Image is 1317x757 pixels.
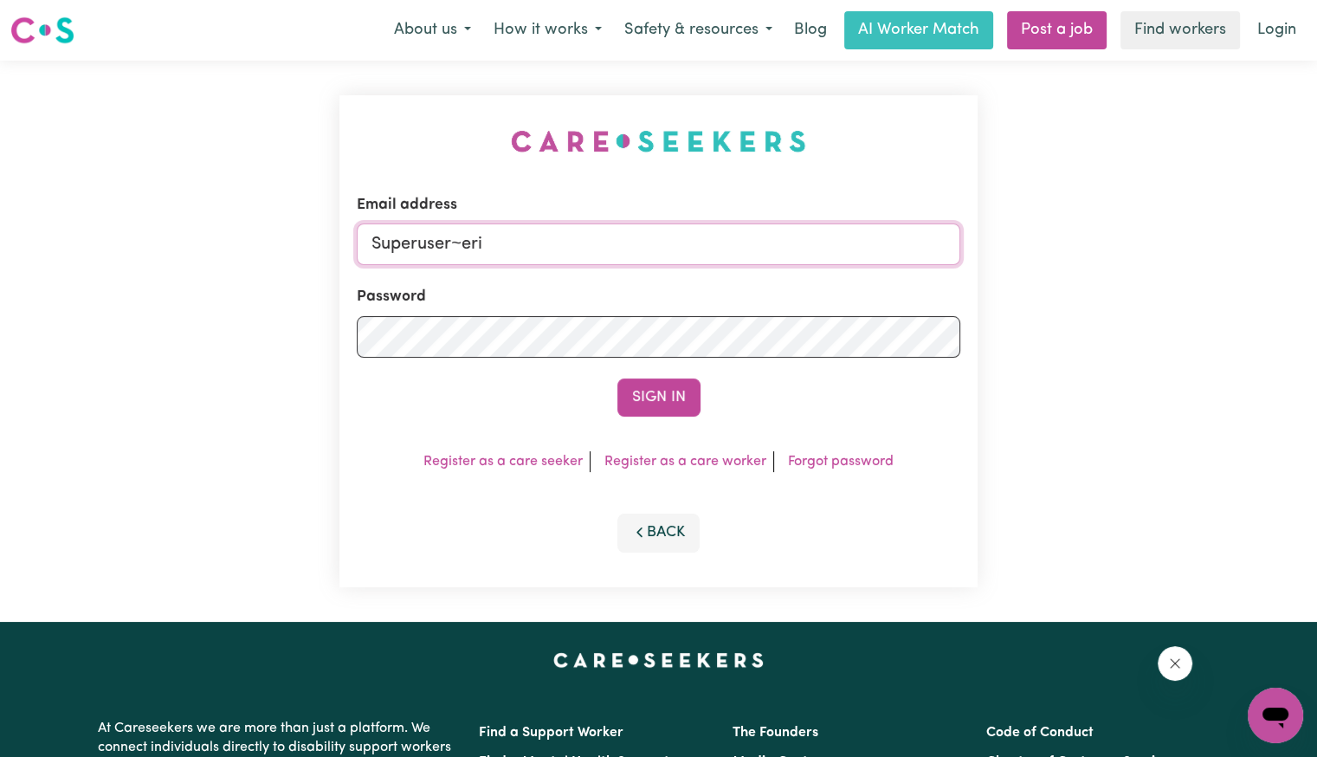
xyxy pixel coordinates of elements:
button: How it works [482,12,613,49]
a: Blog [784,11,837,49]
label: Email address [357,194,457,217]
a: Post a job [1007,11,1107,49]
button: Back [617,514,700,552]
img: Careseekers logo [10,15,74,46]
a: AI Worker Match [844,11,993,49]
a: Find a Support Worker [479,726,623,740]
button: Sign In [617,378,700,417]
a: Find workers [1120,11,1240,49]
a: Forgot password [788,455,894,469]
a: The Founders [733,726,818,740]
input: Email address [357,223,960,265]
button: Safety & resources [613,12,784,49]
a: Code of Conduct [986,726,1094,740]
a: Careseekers logo [10,10,74,50]
a: Register as a care worker [604,455,766,469]
button: About us [383,12,482,49]
iframe: Close message [1158,646,1192,681]
span: Need any help? [10,12,105,26]
a: Register as a care seeker [423,455,583,469]
iframe: Button to launch messaging window [1248,688,1303,743]
a: Careseekers home page [553,653,764,667]
a: Login [1247,11,1307,49]
label: Password [357,286,426,308]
